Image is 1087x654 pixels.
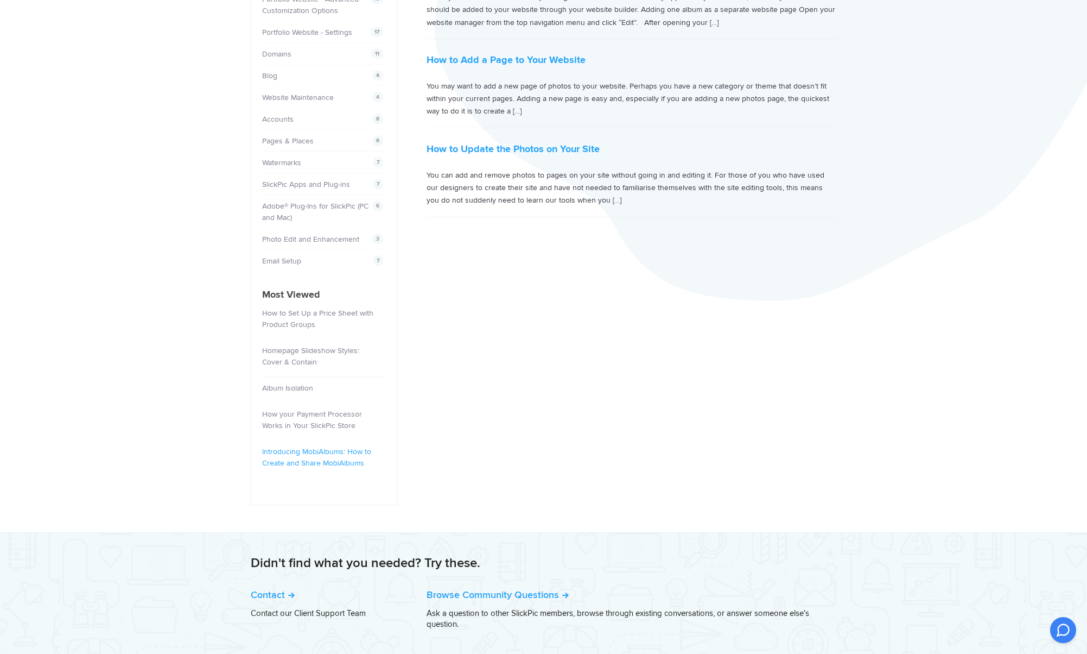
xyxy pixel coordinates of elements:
p: You may want to add a new page of photos to your website. Perhaps you have a new category or them... [427,80,837,118]
span: 17 [371,27,383,37]
span: 6 [372,200,383,211]
a: Pages & Places [262,136,314,146]
a: Domains [262,49,291,59]
a: Introducing MobiAlbums: How to Create and Share MobiAlbums [262,447,371,468]
a: Accounts [262,115,294,124]
a: Adobe® Plug-Ins for SlickPic (PC and Mac) [262,202,368,222]
span: 8 [372,135,383,146]
a: Blog [262,71,277,80]
a: Watermarks [262,158,301,167]
p: Ask a question to other SlickPic members, browse through existing conversations, or answer someon... [427,608,837,630]
span: 7 [373,255,383,266]
span: 7 [373,157,383,168]
span: 3 [372,234,383,244]
a: Contact [251,589,295,601]
a: Album Isolation [262,383,313,393]
a: SlickPic Apps and Plug-ins [262,180,350,189]
a: How your Payment Processor Works in Your SlickPic Store [262,410,362,430]
a: Website Maintenance [262,93,334,102]
span: 4 [372,70,383,81]
a: Portfolio Website - Settings [262,28,352,37]
a: Contact our Client Support Team [251,608,366,618]
a: How to Set Up a Price Sheet with Product Groups [262,309,373,329]
h2: Didn't find what you needed? Try these. [251,555,837,572]
span: 4 [372,92,383,103]
a: Velga Briška [808,640,837,646]
h4: Most Viewed [262,287,386,302]
span: 7 [373,179,383,190]
a: Homepage Slideshow Styles: Cover & Contain [262,346,359,367]
a: How to Add a Page to Your Website [427,54,586,66]
a: Photo Edit and Enhancement [262,235,359,244]
a: How to Update the Photos on Your Site [427,143,600,155]
span: 11 [371,48,383,59]
a: Email Setup [262,256,301,266]
a: Browse Community Questions [427,589,569,601]
p: You can add and remove photos to pages on your site without going in and editing it. For those of... [427,169,837,207]
span: 8 [372,114,383,124]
